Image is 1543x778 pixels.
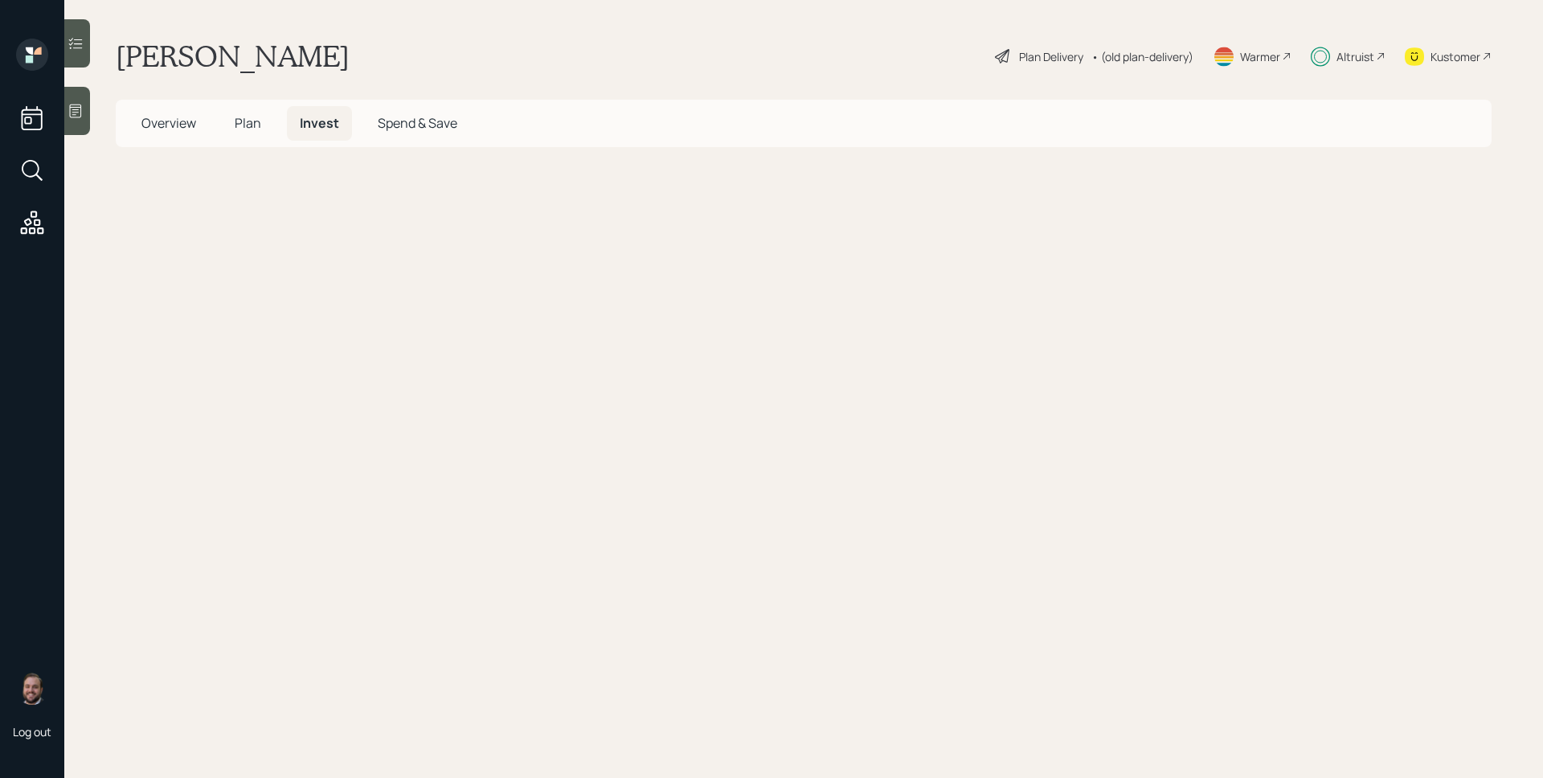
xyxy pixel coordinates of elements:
div: Altruist [1336,48,1374,65]
div: Warmer [1240,48,1280,65]
div: Kustomer [1430,48,1480,65]
div: Log out [13,724,51,739]
span: Overview [141,114,196,132]
span: Invest [300,114,339,132]
div: • (old plan-delivery) [1091,48,1193,65]
div: Plan Delivery [1019,48,1083,65]
span: Spend & Save [378,114,457,132]
span: Plan [235,114,261,132]
img: james-distasi-headshot.png [16,673,48,705]
h1: [PERSON_NAME] [116,39,350,74]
